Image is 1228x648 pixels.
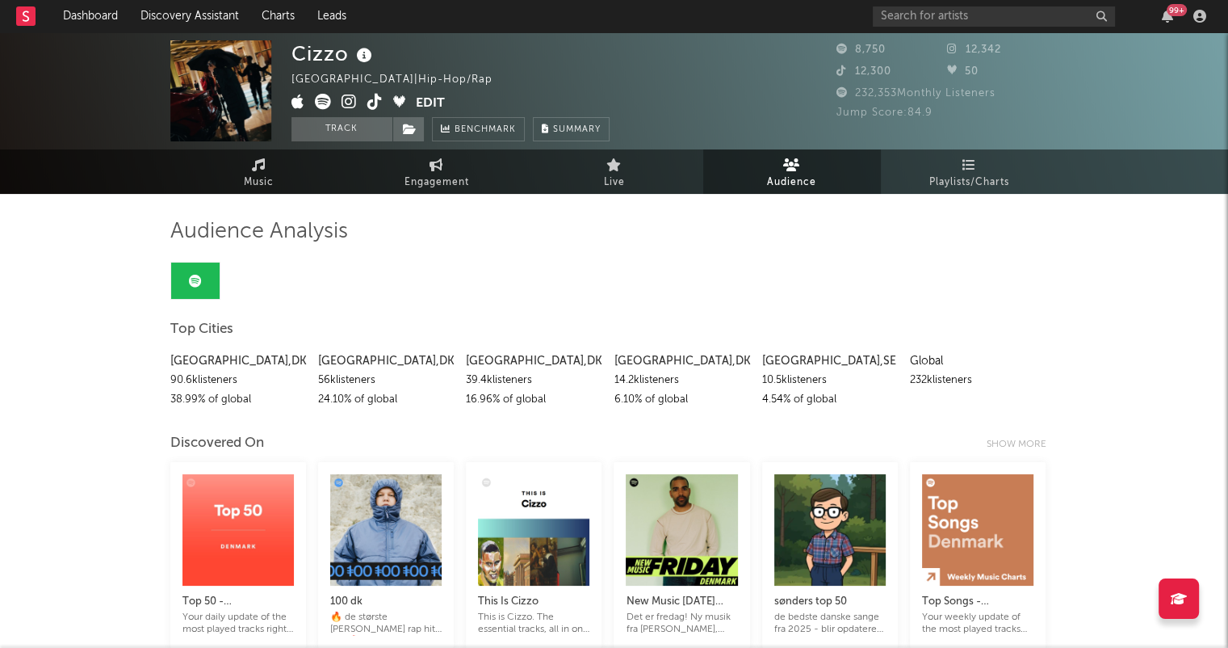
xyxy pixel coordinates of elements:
span: Audience [767,173,816,192]
div: New Music [DATE] [GEOGRAPHIC_DATA] [626,592,737,612]
div: [GEOGRAPHIC_DATA] , DK [170,351,306,371]
a: Music [170,149,348,194]
div: 14.2k listeners [614,371,749,390]
div: [GEOGRAPHIC_DATA] | Hip-Hop/Rap [291,70,511,90]
span: Playlists/Charts [929,173,1009,192]
button: Summary [533,117,610,141]
span: 12,342 [947,44,1001,55]
div: [GEOGRAPHIC_DATA] , DK [318,351,454,371]
div: 56k listeners [318,371,454,390]
a: 100 dk🔥 de største [PERSON_NAME] rap hits i dk 🔥 [330,576,442,636]
div: Your daily update of the most played tracks right now - [GEOGRAPHIC_DATA]. [182,612,294,636]
div: This is Cizzo. The essential tracks, all in one playlist. [478,612,589,636]
a: Top 50 - [GEOGRAPHIC_DATA]Your daily update of the most played tracks right now - [GEOGRAPHIC_DATA]. [182,576,294,636]
div: 39.4k listeners [466,371,601,390]
input: Search for artists [873,6,1115,27]
div: 99 + [1167,4,1187,16]
span: 12,300 [836,66,891,77]
button: 99+ [1162,10,1173,23]
span: 232,353 Monthly Listeners [836,88,995,99]
div: Cizzo [291,40,376,67]
span: Summary [553,125,601,134]
div: 4.54 % of global [762,390,898,410]
div: Top 50 - [GEOGRAPHIC_DATA] [182,592,294,612]
div: Discovered On [170,434,264,453]
span: Engagement [404,173,469,192]
div: [GEOGRAPHIC_DATA] , DK [614,351,749,371]
button: Track [291,117,392,141]
div: Your weekly update of the most played tracks right now - [GEOGRAPHIC_DATA]. [922,612,1033,636]
div: sønders top 50 [774,592,886,612]
div: Show more [987,435,1058,454]
span: Top Cities [170,320,233,339]
a: New Music [DATE] [GEOGRAPHIC_DATA]Det er fredag! Ny musik fra [PERSON_NAME], [PERSON_NAME], URO o... [626,576,737,636]
div: Global [910,351,1046,371]
a: Live [526,149,703,194]
a: This Is CizzoThis is Cizzo. The essential tracks, all in one playlist. [478,576,589,636]
span: Audience Analysis [170,222,348,242]
span: 50 [947,66,979,77]
span: Benchmark [455,120,516,140]
div: de bedste danske sange fra 2025 - blir opdateret hver [PERSON_NAME] [774,612,886,636]
button: Edit [416,94,445,114]
a: Audience [703,149,881,194]
div: Det er fredag! Ny musik fra [PERSON_NAME], [PERSON_NAME], URO og mange flere 👀 [626,612,737,636]
div: 🔥 de største [PERSON_NAME] rap hits i dk 🔥 [330,612,442,636]
div: [GEOGRAPHIC_DATA] , SE [762,351,898,371]
div: This Is Cizzo [478,592,589,612]
div: 6.10 % of global [614,390,749,410]
a: Top Songs - [GEOGRAPHIC_DATA]Your weekly update of the most played tracks right now - [GEOGRAPHIC... [922,576,1033,636]
div: 232k listeners [910,371,1046,390]
span: 8,750 [836,44,886,55]
span: Jump Score: 84.9 [836,107,933,118]
div: [GEOGRAPHIC_DATA] , DK [466,351,601,371]
div: 10.5k listeners [762,371,898,390]
a: Engagement [348,149,526,194]
div: 90.6k listeners [170,371,306,390]
div: 16.96 % of global [466,390,601,410]
span: Music [244,173,274,192]
span: Live [604,173,625,192]
a: sønders top 50de bedste danske sange fra 2025 - blir opdateret hver [PERSON_NAME] [774,576,886,636]
div: 38.99 % of global [170,390,306,410]
div: 24.10 % of global [318,390,454,410]
div: 100 dk [330,592,442,612]
div: Top Songs - [GEOGRAPHIC_DATA] [922,592,1033,612]
a: Playlists/Charts [881,149,1058,194]
a: Benchmark [432,117,525,141]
